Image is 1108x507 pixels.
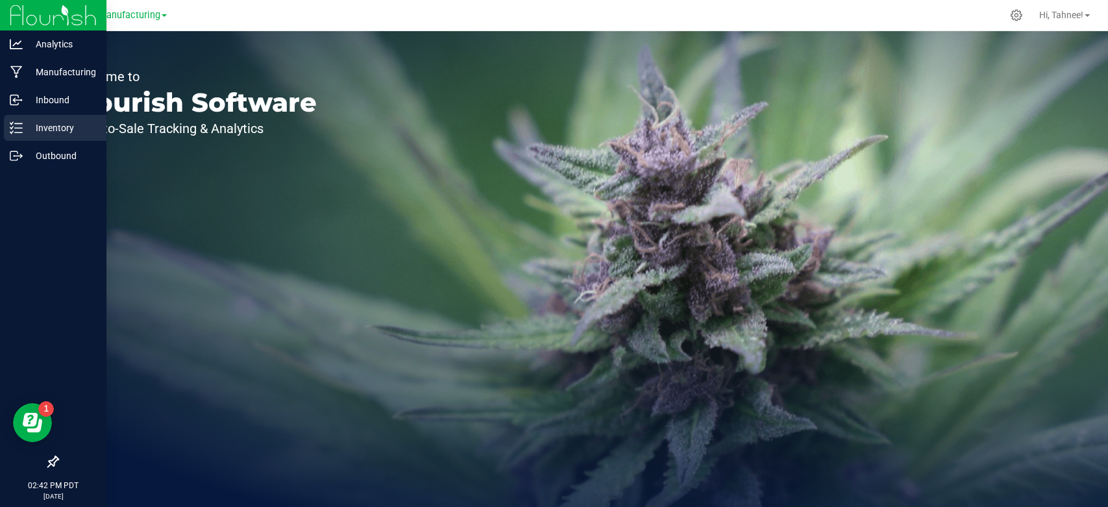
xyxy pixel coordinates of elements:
inline-svg: Inbound [10,93,23,106]
p: Seed-to-Sale Tracking & Analytics [70,122,317,135]
inline-svg: Inventory [10,121,23,134]
p: [DATE] [6,491,101,501]
p: Flourish Software [70,90,317,116]
span: Manufacturing [98,10,160,21]
p: Analytics [23,36,101,52]
p: Inbound [23,92,101,108]
p: 02:42 PM PDT [6,480,101,491]
inline-svg: Analytics [10,38,23,51]
span: Hi, Tahnee! [1039,10,1083,20]
p: Manufacturing [23,64,101,80]
p: Welcome to [70,70,317,83]
iframe: Resource center unread badge [38,401,54,417]
inline-svg: Manufacturing [10,66,23,79]
div: Manage settings [1008,9,1024,21]
inline-svg: Outbound [10,149,23,162]
iframe: Resource center [13,403,52,442]
p: Inventory [23,120,101,136]
p: Outbound [23,148,101,164]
